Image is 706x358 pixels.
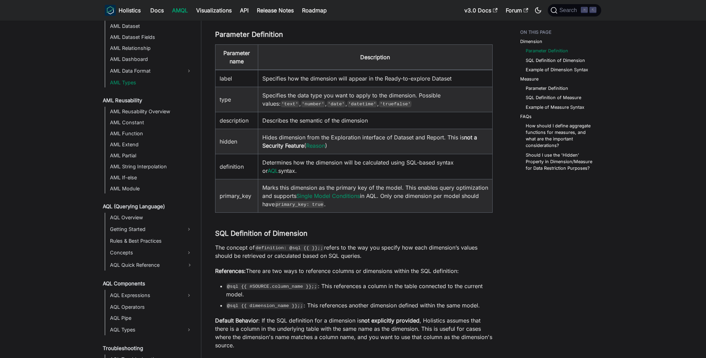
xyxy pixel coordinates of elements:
code: definition: @sql {{ }};; [255,244,324,251]
strong: not explicitly provided [361,317,420,324]
button: Expand sidebar category 'Concepts' [183,247,195,258]
code: 'datetime' [347,101,377,107]
a: Dimension [520,38,542,45]
a: Parameter Definition [526,85,568,92]
a: Single Model Conditions [296,192,360,199]
a: AML Reusability Overview [108,107,195,116]
a: Getting Started [108,224,183,235]
a: AQL Types [108,324,183,335]
code: 'truefalse' [379,101,412,107]
button: Expand sidebar category 'AML Data Format' [183,65,195,76]
a: Visualizations [192,5,236,16]
li: : This references a column in the table connected to the current model. [226,282,493,298]
kbd: K [589,7,596,13]
td: Specifies the data type you want to apply to the dimension. Possible values: , , , , [258,87,492,112]
a: AML Function [108,129,195,138]
nav: Docs sidebar [98,21,201,358]
td: type [215,87,258,112]
li: : This references another dimension defined within the same model. [226,301,493,309]
a: API [236,5,253,16]
a: Should I use the 'Hidden' Property in Dimension/Measure for Data Restriction Purposes? [526,152,594,172]
td: label [215,70,258,87]
p: The concept of refers to the way you specify how each dimension’s values should be retrieved or c... [215,243,493,260]
strong: References: [215,267,246,274]
td: Hides dimension from the Exploration interface of Dataset and Report. This is ( ) [258,129,492,154]
a: AQL Pipe [108,313,195,323]
a: AQL Expressions [108,290,183,301]
button: Expand sidebar category 'Getting Started' [183,224,195,235]
a: Forum [502,5,532,16]
kbd: ⌘ [581,7,588,13]
span: Search [557,7,581,13]
a: AML If-else [108,173,195,182]
a: Roadmap [298,5,331,16]
strong: Default Behavior [215,317,258,324]
a: AML Relationship [108,43,195,53]
code: @sql {{ dimension_name }};; [226,302,304,309]
img: Holistics [105,5,116,16]
a: AML Constant [108,118,195,127]
a: AML Partial [108,151,195,160]
p: There are two ways to reference columns or dimensions within the SQL definition: [215,267,493,275]
p: : If the SQL definition for a dimension is , Holistics assumes that there is a column in the unde... [215,316,493,349]
a: AML Extend [108,140,195,149]
code: @sql {{ #SOURCE.column_name }};; [226,283,318,290]
td: primary_key [215,179,258,213]
a: HolisticsHolistics [105,5,141,16]
a: AML Dataset [108,21,195,31]
a: AML Reusability [101,96,195,105]
td: Describes the semantic of the dimension [258,112,492,129]
a: AQL [268,167,278,174]
b: Holistics [119,6,141,14]
a: AQL Components [101,279,195,288]
a: Release Notes [253,5,298,16]
button: Expand sidebar category 'AQL Types' [183,324,195,335]
a: SQL Definition of Measure [526,94,581,101]
th: Parameter name [215,45,258,70]
button: Expand sidebar category 'AQL Expressions' [183,290,195,301]
a: Docs [146,5,168,16]
td: Specifies how the dimension will appear in the Ready-to-explore Dataset [258,70,492,87]
a: AMQL [168,5,192,16]
code: 'number' [301,101,325,107]
a: Example of Measure Syntax [526,104,584,110]
td: description [215,112,258,129]
h3: SQL Definition of Dimension [215,229,493,238]
a: AML String Interpolation [108,162,195,171]
a: AQL (Querying Language) [101,202,195,211]
a: Example of Dimension Syntax [526,66,588,73]
th: Description [258,45,492,70]
code: 'date' [327,101,345,107]
a: FAQs [520,113,532,120]
a: Reason [306,142,325,149]
td: hidden [215,129,258,154]
a: AQL Operators [108,302,195,312]
a: AML Dataset Fields [108,32,195,42]
a: Measure [520,76,538,82]
a: How should I define aggregate functions for measures, and what are the important considerations? [526,123,594,149]
h3: Parameter Definition [215,30,493,39]
a: AML Dashboard [108,54,195,64]
td: definition [215,154,258,179]
a: Rules & Best Practices [108,236,195,246]
button: Search (Command+K) [548,4,601,17]
a: Troubleshooting [101,344,195,353]
a: SQL Definition of Dimension [526,57,585,64]
a: AQL Quick Reference [108,260,195,271]
a: v3.0 Docs [460,5,502,16]
a: AML Module [108,184,195,193]
code: primary_key: true [275,201,324,208]
a: AML Types [108,78,195,87]
td: Marks this dimension as the primary key of the model. This enables query optimization and support... [258,179,492,213]
a: AML Data Format [108,65,183,76]
button: Switch between dark and light mode (currently dark mode) [533,5,544,16]
td: Determines how the dimension will be calculated using SQL-based syntax or syntax. [258,154,492,179]
code: 'text' [281,101,299,107]
a: Concepts [108,247,183,258]
a: Parameter Definition [526,48,568,54]
a: AQL Overview [108,213,195,222]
